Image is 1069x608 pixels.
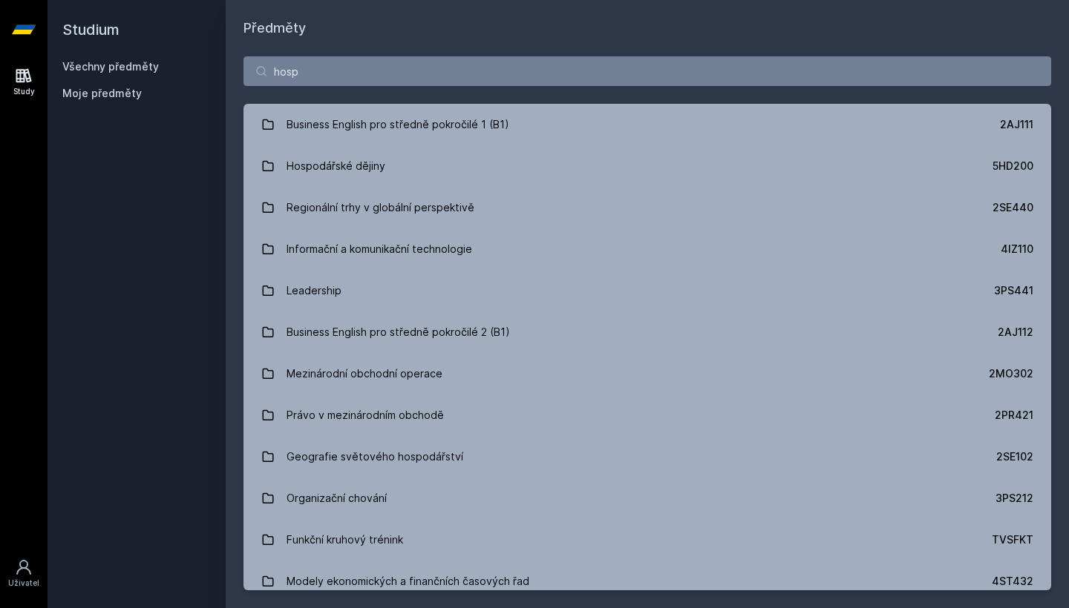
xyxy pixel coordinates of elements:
[243,519,1051,561] a: Funkční kruhový trénink TVSFKT
[996,449,1033,464] div: 2SE102
[989,366,1033,381] div: 2MO302
[8,578,39,589] div: Uživatel
[243,228,1051,270] a: Informační a komunikační technologie 4IZ110
[287,193,474,222] div: Regionální trhy v globální perspektivě
[994,283,1033,298] div: 3PS441
[996,491,1033,506] div: 3PS212
[13,86,35,97] div: Study
[995,408,1033,423] div: 2PR421
[62,60,159,73] a: Všechny předměty
[1000,117,1033,132] div: 2AJ111
[287,525,403,555] div: Funkční kruhový trénink
[243,561,1051,602] a: Modely ekonomických a finančních časových řad 4ST432
[993,200,1033,215] div: 2SE440
[243,56,1051,86] input: Název nebo ident předmětu…
[287,483,387,513] div: Organizační chování
[243,394,1051,436] a: Právo v mezinárodním obchodě 2PR421
[287,317,510,347] div: Business English pro středně pokročilé 2 (B1)
[287,234,472,264] div: Informační a komunikační technologie
[287,442,463,472] div: Geografie světového hospodářství
[287,400,444,430] div: Právo v mezinárodním obchodě
[287,276,341,305] div: Leadership
[243,311,1051,353] a: Business English pro středně pokročilé 2 (B1) 2AJ112
[243,478,1051,519] a: Organizační chování 3PS212
[243,270,1051,311] a: Leadership 3PS441
[992,574,1033,589] div: 4ST432
[243,353,1051,394] a: Mezinárodní obchodní operace 2MO302
[993,159,1033,174] div: 5HD200
[243,18,1051,39] h1: Předměty
[243,436,1051,478] a: Geografie světového hospodářství 2SE102
[243,145,1051,187] a: Hospodářské dějiny 5HD200
[243,104,1051,145] a: Business English pro středně pokročilé 1 (B1) 2AJ111
[1001,242,1033,257] div: 4IZ110
[62,86,142,101] span: Moje předměty
[287,110,509,139] div: Business English pro středně pokročilé 1 (B1)
[287,359,442,389] div: Mezinárodní obchodní operace
[3,551,45,596] a: Uživatel
[287,566,529,596] div: Modely ekonomických a finančních časových řad
[287,151,385,181] div: Hospodářské dějiny
[243,187,1051,228] a: Regionální trhy v globální perspektivě 2SE440
[992,532,1033,547] div: TVSFKT
[998,325,1033,340] div: 2AJ112
[3,59,45,105] a: Study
